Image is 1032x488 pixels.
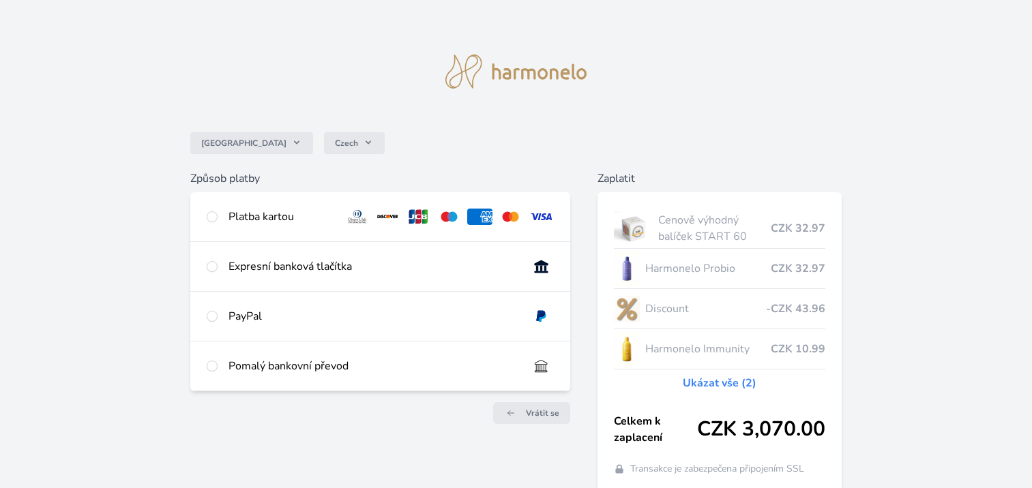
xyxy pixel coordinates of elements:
[614,332,640,366] img: IMMUNITY_se_stinem_x-lo.jpg
[645,301,766,317] span: Discount
[228,258,518,275] div: Expresní banková tlačítka
[658,212,771,245] span: Cenově výhodný balíček START 60
[529,209,554,225] img: visa.svg
[645,260,771,277] span: Harmonelo Probio
[445,55,587,89] img: logo.svg
[771,260,825,277] span: CZK 32.97
[771,341,825,357] span: CZK 10.99
[228,358,518,374] div: Pomalý bankovní převod
[345,209,370,225] img: diners.svg
[529,308,554,324] img: paypal.svg
[526,408,559,418] span: Vrátit se
[437,209,462,225] img: maestro.svg
[630,462,804,476] span: Transakce je zabezpečena připojením SSL
[645,341,771,357] span: Harmonelo Immunity
[598,170,842,187] h6: Zaplatit
[467,209,492,225] img: amex.svg
[614,211,653,245] img: start.jpg
[335,138,358,149] span: Czech
[493,402,570,424] a: Vrátit se
[766,301,825,317] span: -CZK 43.96
[190,170,570,187] h6: Způsob platby
[406,209,431,225] img: jcb.svg
[190,132,313,154] button: [GEOGRAPHIC_DATA]
[498,209,523,225] img: mc.svg
[771,220,825,237] span: CZK 32.97
[529,358,554,374] img: bankTransfer_IBAN.svg
[614,292,640,326] img: discount-lo.png
[228,308,518,324] div: PayPal
[683,375,756,391] a: Ukázat vše (2)
[697,417,825,442] span: CZK 3,070.00
[529,258,554,275] img: onlineBanking_CZ.svg
[614,413,697,446] span: Celkem k zaplacení
[375,209,400,225] img: discover.svg
[324,132,385,154] button: Czech
[614,251,640,286] img: CLEAN_PROBIO_se_stinem_x-lo.jpg
[201,138,286,149] span: [GEOGRAPHIC_DATA]
[228,209,334,225] div: Platba kartou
